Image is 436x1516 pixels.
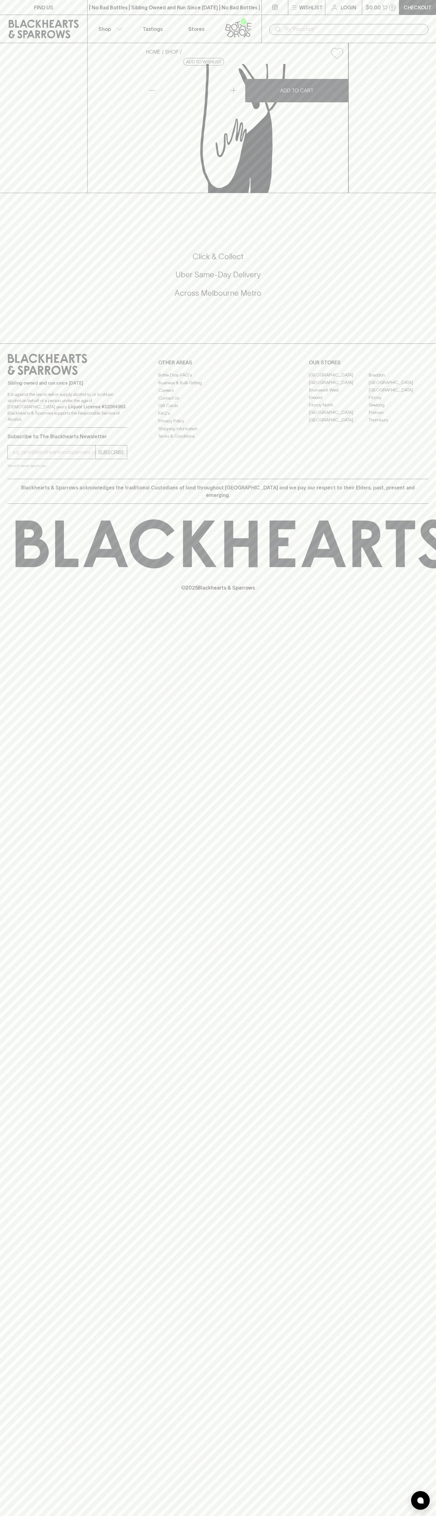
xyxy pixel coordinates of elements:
p: $0.00 [366,4,381,11]
a: [GEOGRAPHIC_DATA] [369,379,429,386]
a: SHOP [165,49,179,55]
a: Terms & Conditions [158,433,278,440]
a: FAQ's [158,410,278,417]
a: Thornbury [369,416,429,424]
a: Fitzroy North [309,401,369,409]
p: Sibling owned and run since [DATE] [7,380,127,386]
a: Shipping Information [158,425,278,432]
p: Tastings [143,25,163,33]
a: Stores [175,15,218,43]
p: SUBSCRIBE [98,449,124,456]
a: Tastings [131,15,175,43]
p: It is against the law to sell or supply alcohol to, or to obtain alcohol on behalf of a person un... [7,391,127,422]
a: [GEOGRAPHIC_DATA] [309,409,369,416]
p: FIND US [34,4,53,11]
p: ADD TO CART [280,87,314,94]
a: Fitzroy [369,394,429,401]
a: Business & Bulk Gifting [158,379,278,386]
a: [GEOGRAPHIC_DATA] [309,371,369,379]
a: Gift Cards [158,402,278,410]
h5: Click & Collect [7,251,429,262]
button: ADD TO CART [245,79,348,102]
a: Braddon [369,371,429,379]
a: Geelong [369,401,429,409]
button: Shop [88,15,131,43]
a: [GEOGRAPHIC_DATA] [309,416,369,424]
h5: Uber Same-Day Delivery [7,270,429,280]
p: OUR STORES [309,359,429,366]
a: Privacy Policy [158,417,278,425]
p: Subscribe to The Blackhearts Newsletter [7,433,127,440]
a: Contact Us [158,394,278,402]
button: SUBSCRIBE [96,445,127,459]
p: 0 [391,6,394,9]
a: Prahran [369,409,429,416]
p: Blackhearts & Sparrows acknowledges the traditional Custodians of land throughout [GEOGRAPHIC_DAT... [12,484,424,499]
div: Call to action block [7,226,429,331]
p: Wishlist [299,4,323,11]
a: [GEOGRAPHIC_DATA] [369,386,429,394]
strong: Liquor License #32064953 [68,404,126,409]
a: Elwood [309,394,369,401]
h5: Across Melbourne Metro [7,288,429,298]
a: Careers [158,387,278,394]
a: Brunswick West [309,386,369,394]
a: [GEOGRAPHIC_DATA] [309,379,369,386]
button: Add to wishlist [183,58,224,66]
input: Try "Pinot noir" [284,24,424,34]
a: HOME [146,49,161,55]
p: We will never spam you [7,463,127,469]
img: Bio Cups Blackhearts 250ml [141,64,348,193]
p: Shop [98,25,111,33]
p: Stores [188,25,204,33]
img: bubble-icon [417,1497,424,1504]
a: Bottle Drop FAQ's [158,372,278,379]
p: Checkout [404,4,432,11]
p: OTHER AREAS [158,359,278,366]
input: e.g. jane@blackheartsandsparrows.com.au [12,447,95,457]
p: Login [341,4,356,11]
button: Add to wishlist [328,46,346,61]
